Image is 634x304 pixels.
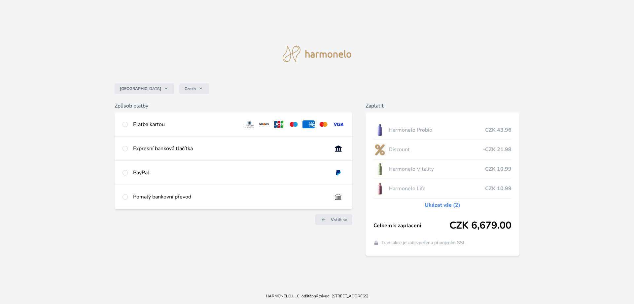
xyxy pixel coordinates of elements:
[425,201,460,209] a: Ukázat vše (2)
[133,145,327,152] div: Expresní banková tlačítka
[185,86,196,91] span: Czech
[449,220,511,232] span: CZK 6,679.00
[332,145,344,152] img: onlineBanking_CZ.svg
[331,217,347,222] span: Vrátit se
[133,193,327,201] div: Pomalý bankovní převod
[315,214,352,225] a: Vrátit se
[115,102,352,110] h6: Způsob platby
[485,185,511,193] span: CZK 10.99
[317,120,330,128] img: mc.svg
[389,165,485,173] span: Harmonelo Vitality
[332,120,344,128] img: visa.svg
[133,169,327,177] div: PayPal
[373,180,386,197] img: CLEAN_LIFE_se_stinem_x-lo.jpg
[115,83,174,94] button: [GEOGRAPHIC_DATA]
[273,120,285,128] img: jcb.svg
[120,86,161,91] span: [GEOGRAPHIC_DATA]
[332,193,344,201] img: bankTransfer_IBAN.svg
[373,161,386,177] img: CLEAN_VITALITY_se_stinem_x-lo.jpg
[485,165,511,173] span: CZK 10.99
[288,120,300,128] img: maestro.svg
[381,239,466,246] span: Transakce je zabezpečena připojením SSL
[389,126,485,134] span: Harmonelo Probio
[373,122,386,138] img: CLEAN_PROBIO_se_stinem_x-lo.jpg
[483,146,511,153] span: -CZK 21.98
[133,120,238,128] div: Platba kartou
[258,120,270,128] img: discover.svg
[179,83,209,94] button: Czech
[373,222,450,230] span: Celkem k zaplacení
[389,146,483,153] span: Discount
[283,46,351,62] img: logo.svg
[389,185,485,193] span: Harmonelo Life
[332,169,344,177] img: paypal.svg
[373,141,386,158] img: discount-lo.png
[485,126,511,134] span: CZK 43.96
[366,102,520,110] h6: Zaplatit
[243,120,255,128] img: diners.svg
[302,120,315,128] img: amex.svg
